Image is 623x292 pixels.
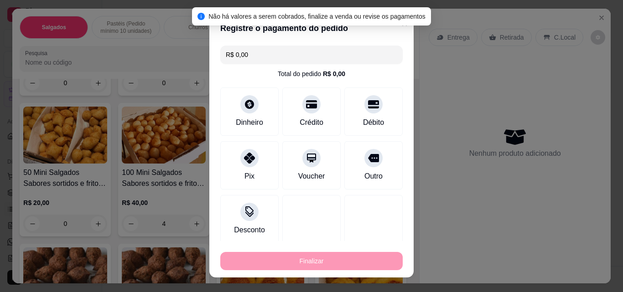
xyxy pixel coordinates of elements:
input: Ex.: hambúrguer de cordeiro [226,46,397,64]
span: Não há valores a serem cobrados, finalize a venda ou revise os pagamentos [208,13,426,20]
span: info-circle [197,13,205,20]
div: Pix [244,171,254,182]
div: Dinheiro [236,117,263,128]
div: Outro [364,171,383,182]
div: Débito [363,117,384,128]
div: Total do pedido [278,69,345,78]
div: Crédito [300,117,323,128]
header: Registre o pagamento do pedido [209,15,414,42]
div: R$ 0,00 [323,69,345,78]
div: Desconto [234,225,265,236]
div: Voucher [298,171,325,182]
